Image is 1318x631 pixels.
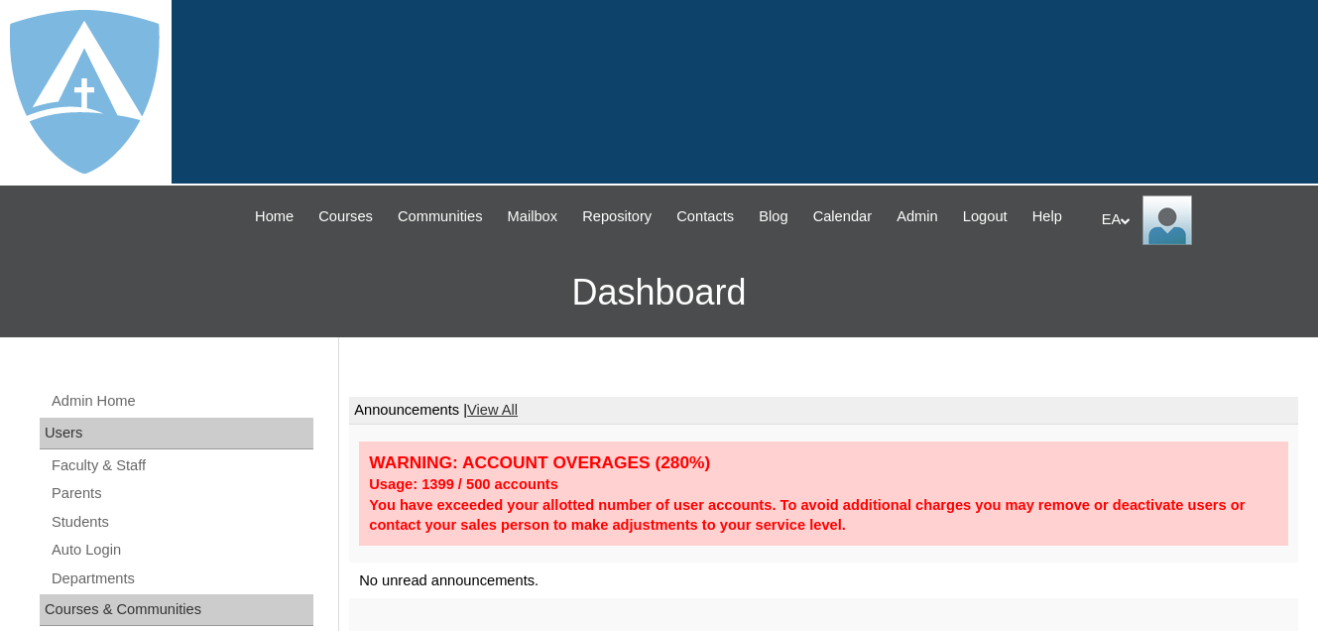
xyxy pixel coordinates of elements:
a: Home [245,205,303,228]
div: You have exceeded your allotted number of user accounts. To avoid additional charges you may remo... [369,495,1278,536]
span: Repository [582,205,652,228]
a: Calendar [803,205,882,228]
a: Faculty & Staff [50,453,313,478]
a: Communities [388,205,493,228]
a: Auto Login [50,538,313,563]
a: Admin [887,205,948,228]
span: Courses [318,205,373,228]
a: Admin Home [50,389,313,414]
a: Parents [50,481,313,506]
div: WARNING: ACCOUNT OVERAGES (280%) [369,451,1278,474]
span: Logout [963,205,1008,228]
td: Announcements | [349,397,1298,425]
span: Mailbox [508,205,558,228]
h3: Dashboard [10,248,1308,337]
span: Admin [897,205,938,228]
a: Blog [749,205,797,228]
a: View All [467,402,518,418]
strong: Usage: 1399 / 500 accounts [369,476,558,492]
span: Blog [759,205,787,228]
a: Courses [308,205,383,228]
span: Home [255,205,294,228]
img: EA Administrator [1142,195,1192,245]
span: Help [1032,205,1062,228]
div: Users [40,418,313,449]
img: logo-white.png [10,10,160,174]
span: Calendar [813,205,872,228]
a: Logout [953,205,1018,228]
a: Students [50,510,313,535]
span: Contacts [676,205,734,228]
a: Mailbox [498,205,568,228]
div: EA [1102,195,1298,245]
span: Communities [398,205,483,228]
td: No unread announcements. [349,563,1298,599]
div: Courses & Communities [40,594,313,626]
a: Help [1022,205,1072,228]
a: Contacts [666,205,744,228]
a: Departments [50,567,313,591]
a: Repository [572,205,661,228]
